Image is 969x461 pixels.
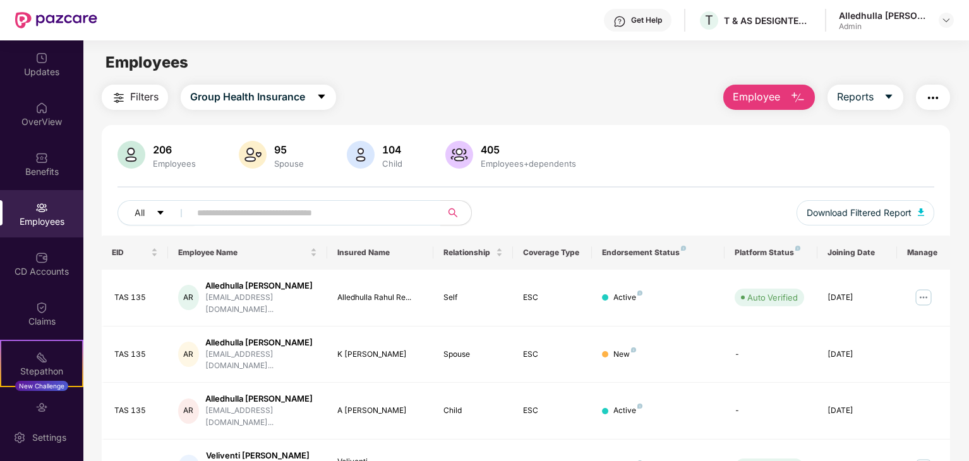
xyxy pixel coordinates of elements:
[807,206,912,220] span: Download Filtered Report
[13,431,26,444] img: svg+xml;base64,PHN2ZyBpZD0iU2V0dGluZy0yMHgyMCIgeG1sbnM9Imh0dHA6Ly93d3cudzMub3JnLzIwMDAvc3ZnIiB3aW...
[478,159,579,169] div: Employees+dependents
[190,89,305,105] span: Group Health Insurance
[35,351,48,364] img: svg+xml;base64,PHN2ZyB4bWxucz0iaHR0cDovL3d3dy53My5vcmcvMjAwMC9zdmciIHdpZHRoPSIyMSIgaGVpZ2h0PSIyMC...
[724,15,812,27] div: T & AS DESIGNTECH SERVICES PRIVATE LIMITED
[631,15,662,25] div: Get Help
[205,337,317,349] div: Alledhulla [PERSON_NAME]
[150,143,198,156] div: 206
[205,405,317,429] div: [EMAIL_ADDRESS][DOMAIN_NAME]...
[523,292,582,304] div: ESC
[637,290,642,296] img: svg+xml;base64,PHN2ZyB4bWxucz0iaHR0cDovL3d3dy53My5vcmcvMjAwMC9zdmciIHdpZHRoPSI4IiBoZWlnaHQ9IjgiIH...
[705,13,713,28] span: T
[443,292,503,304] div: Self
[205,280,317,292] div: Alledhulla [PERSON_NAME]
[817,236,897,270] th: Joining Date
[205,292,317,316] div: [EMAIL_ADDRESS][DOMAIN_NAME]...
[114,405,158,417] div: TAS 135
[35,152,48,164] img: svg+xml;base64,PHN2ZyBpZD0iQmVuZWZpdHMiIHhtbG5zPSJodHRwOi8vd3d3LnczLm9yZy8yMDAwL3N2ZyIgd2lkdGg9Ij...
[337,349,423,361] div: K [PERSON_NAME]
[747,291,798,304] div: Auto Verified
[613,349,636,361] div: New
[272,159,306,169] div: Spouse
[613,405,642,417] div: Active
[884,92,894,103] span: caret-down
[828,292,887,304] div: [DATE]
[681,246,686,251] img: svg+xml;base64,PHN2ZyB4bWxucz0iaHR0cDovL3d3dy53My5vcmcvMjAwMC9zdmciIHdpZHRoPSI4IiBoZWlnaHQ9IjgiIH...
[1,365,82,378] div: Stepathon
[380,143,405,156] div: 104
[35,102,48,114] img: svg+xml;base64,PHN2ZyBpZD0iSG9tZSIgeG1sbnM9Imh0dHA6Ly93d3cudzMub3JnLzIwMDAvc3ZnIiB3aWR0aD0iMjAiIG...
[130,89,159,105] span: Filters
[112,248,148,258] span: EID
[35,201,48,214] img: svg+xml;base64,PHN2ZyBpZD0iRW1wbG95ZWVzIiB4bWxucz0iaHR0cDovL3d3dy53My5vcmcvMjAwMC9zdmciIHdpZHRoPS...
[205,349,317,373] div: [EMAIL_ADDRESS][DOMAIN_NAME]...
[440,200,472,225] button: search
[15,12,97,28] img: New Pazcare Logo
[35,301,48,314] img: svg+xml;base64,PHN2ZyBpZD0iQ2xhaW0iIHhtbG5zPSJodHRwOi8vd3d3LnczLm9yZy8yMDAwL3N2ZyIgd2lkdGg9IjIwIi...
[790,90,805,105] img: svg+xml;base64,PHN2ZyB4bWxucz0iaHR0cDovL3d3dy53My5vcmcvMjAwMC9zdmciIHhtbG5zOnhsaW5rPSJodHRwOi8vd3...
[613,15,626,28] img: svg+xml;base64,PHN2ZyBpZD0iSGVscC0zMngzMiIgeG1sbnM9Imh0dHA6Ly93d3cudzMub3JnLzIwMDAvc3ZnIiB3aWR0aD...
[478,143,579,156] div: 405
[239,141,267,169] img: svg+xml;base64,PHN2ZyB4bWxucz0iaHR0cDovL3d3dy53My5vcmcvMjAwMC9zdmciIHhtbG5zOnhsaW5rPSJodHRwOi8vd3...
[15,381,68,391] div: New Challenge
[178,398,199,424] div: AR
[337,292,423,304] div: Alledhulla Rahul Re...
[135,206,145,220] span: All
[839,9,927,21] div: Alledhulla [PERSON_NAME]
[181,85,336,110] button: Group Health Insurancecaret-down
[316,92,327,103] span: caret-down
[102,85,168,110] button: Filters
[725,383,817,440] td: -
[102,236,168,270] th: EID
[523,405,582,417] div: ESC
[156,208,165,219] span: caret-down
[114,292,158,304] div: TAS 135
[797,200,934,225] button: Download Filtered Report
[443,405,503,417] div: Child
[631,347,636,352] img: svg+xml;base64,PHN2ZyB4bWxucz0iaHR0cDovL3d3dy53My5vcmcvMjAwMC9zdmciIHdpZHRoPSI4IiBoZWlnaHQ9IjgiIH...
[795,246,800,251] img: svg+xml;base64,PHN2ZyB4bWxucz0iaHR0cDovL3d3dy53My5vcmcvMjAwMC9zdmciIHdpZHRoPSI4IiBoZWlnaHQ9IjgiIH...
[35,52,48,64] img: svg+xml;base64,PHN2ZyBpZD0iVXBkYXRlZCIgeG1sbnM9Imh0dHA6Ly93d3cudzMub3JnLzIwMDAvc3ZnIiB3aWR0aD0iMj...
[35,251,48,264] img: svg+xml;base64,PHN2ZyBpZD0iQ0RfQWNjb3VudHMiIGRhdGEtbmFtZT0iQ0QgQWNjb3VudHMiIHhtbG5zPSJodHRwOi8vd3...
[725,326,817,383] td: -
[111,90,126,105] img: svg+xml;base64,PHN2ZyB4bWxucz0iaHR0cDovL3d3dy53My5vcmcvMjAwMC9zdmciIHdpZHRoPSIyNCIgaGVpZ2h0PSIyNC...
[347,141,375,169] img: svg+xml;base64,PHN2ZyB4bWxucz0iaHR0cDovL3d3dy53My5vcmcvMjAwMC9zdmciIHhtbG5zOnhsaW5rPSJodHRwOi8vd3...
[35,401,48,414] img: svg+xml;base64,PHN2ZyBpZD0iRW5kb3JzZW1lbnRzIiB4bWxucz0iaHR0cDovL3d3dy53My5vcmcvMjAwMC9zdmciIHdpZH...
[735,248,807,258] div: Platform Status
[105,53,188,71] span: Employees
[178,285,199,310] div: AR
[918,208,924,216] img: svg+xml;base64,PHN2ZyB4bWxucz0iaHR0cDovL3d3dy53My5vcmcvMjAwMC9zdmciIHhtbG5zOnhsaW5rPSJodHRwOi8vd3...
[733,89,780,105] span: Employee
[168,236,327,270] th: Employee Name
[443,248,493,258] span: Relationship
[913,287,934,308] img: manageButton
[28,431,70,444] div: Settings
[925,90,941,105] img: svg+xml;base64,PHN2ZyB4bWxucz0iaHR0cDovL3d3dy53My5vcmcvMjAwMC9zdmciIHdpZHRoPSIyNCIgaGVpZ2h0PSIyNC...
[114,349,158,361] div: TAS 135
[380,159,405,169] div: Child
[117,200,195,225] button: Allcaret-down
[828,405,887,417] div: [DATE]
[839,21,927,32] div: Admin
[897,236,950,270] th: Manage
[941,15,951,25] img: svg+xml;base64,PHN2ZyBpZD0iRHJvcGRvd24tMzJ4MzIiIHhtbG5zPSJodHRwOi8vd3d3LnczLm9yZy8yMDAwL3N2ZyIgd2...
[828,85,903,110] button: Reportscaret-down
[272,143,306,156] div: 95
[837,89,874,105] span: Reports
[443,349,503,361] div: Spouse
[637,404,642,409] img: svg+xml;base64,PHN2ZyB4bWxucz0iaHR0cDovL3d3dy53My5vcmcvMjAwMC9zdmciIHdpZHRoPSI4IiBoZWlnaHQ9IjgiIH...
[327,236,433,270] th: Insured Name
[178,342,199,367] div: AR
[523,349,582,361] div: ESC
[602,248,714,258] div: Endorsement Status
[513,236,593,270] th: Coverage Type
[433,236,513,270] th: Relationship
[445,141,473,169] img: svg+xml;base64,PHN2ZyB4bWxucz0iaHR0cDovL3d3dy53My5vcmcvMjAwMC9zdmciIHhtbG5zOnhsaW5rPSJodHRwOi8vd3...
[117,141,145,169] img: svg+xml;base64,PHN2ZyB4bWxucz0iaHR0cDovL3d3dy53My5vcmcvMjAwMC9zdmciIHhtbG5zOnhsaW5rPSJodHRwOi8vd3...
[337,405,423,417] div: A [PERSON_NAME]
[723,85,815,110] button: Employee
[828,349,887,361] div: [DATE]
[150,159,198,169] div: Employees
[205,393,317,405] div: Alledhulla [PERSON_NAME]
[178,248,308,258] span: Employee Name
